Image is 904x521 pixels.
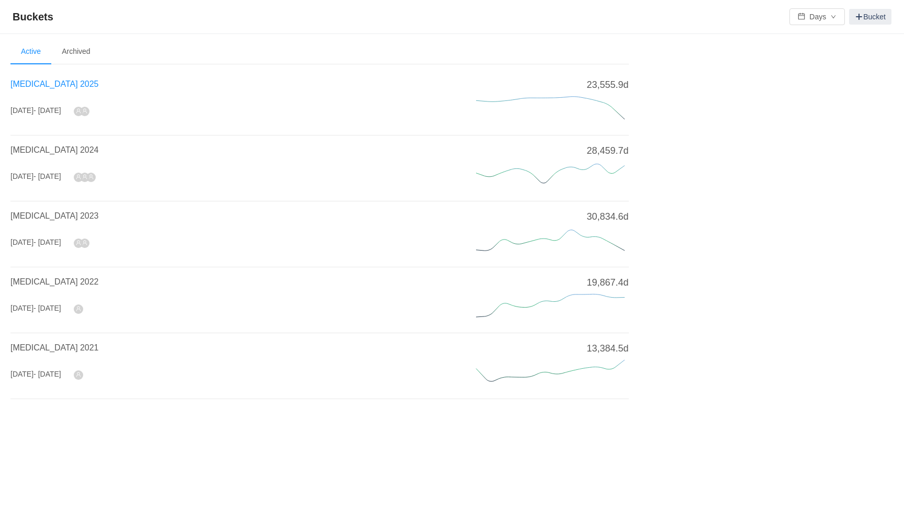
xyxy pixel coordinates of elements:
li: Active [10,39,51,64]
div: [DATE] [10,171,61,182]
div: [DATE] [10,105,61,116]
span: 19,867.4d [587,276,629,290]
i: icon: user [88,174,94,179]
li: Archived [51,39,100,64]
i: icon: user [76,174,81,179]
i: icon: user [82,174,87,179]
a: [MEDICAL_DATA] 2025 [10,80,98,88]
span: 23,555.9d [587,78,629,92]
i: icon: user [82,240,87,245]
div: [DATE] [10,303,61,314]
div: [DATE] [10,237,61,248]
span: - [DATE] [33,370,61,378]
div: [DATE] [10,369,61,380]
button: icon: calendarDaysicon: down [789,8,845,25]
a: [MEDICAL_DATA] 2024 [10,145,98,154]
i: icon: user [76,372,81,377]
span: - [DATE] [33,172,61,180]
i: icon: user [76,108,81,114]
span: - [DATE] [33,238,61,246]
a: [MEDICAL_DATA] 2022 [10,277,98,286]
i: icon: user [76,240,81,245]
span: 28,459.7d [587,144,629,158]
a: [MEDICAL_DATA] 2021 [10,343,98,352]
span: Buckets [13,8,60,25]
i: icon: user [76,306,81,311]
span: - [DATE] [33,106,61,115]
span: 13,384.5d [587,342,629,356]
i: icon: user [82,108,87,114]
a: Bucket [849,9,891,25]
a: [MEDICAL_DATA] 2023 [10,211,98,220]
span: 30,834.6d [587,210,629,224]
span: - [DATE] [33,304,61,312]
